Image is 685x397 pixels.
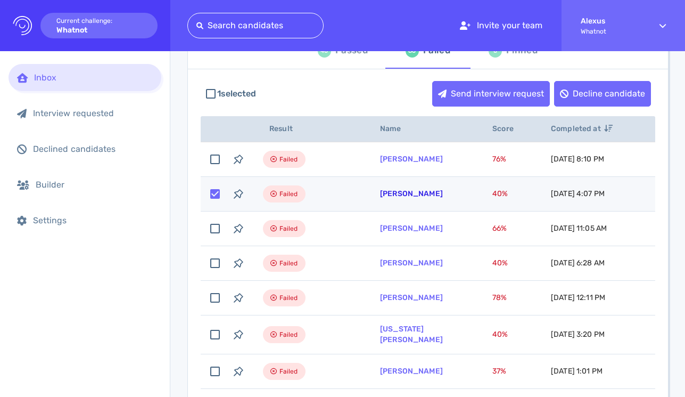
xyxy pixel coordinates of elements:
[380,124,413,133] span: Name
[581,17,640,26] strong: Alexus
[380,189,443,198] a: [PERSON_NAME]
[33,108,153,118] div: Interview requested
[551,367,603,376] span: [DATE] 1:01 PM
[551,330,605,339] span: [DATE] 3:20 PM
[279,365,298,378] span: Failed
[36,180,153,190] div: Builder
[492,189,508,198] span: 40 %
[380,258,443,268] a: [PERSON_NAME]
[492,367,506,376] span: 37 %
[492,224,507,233] span: 66 %
[33,215,153,225] div: Settings
[492,330,508,339] span: 40 %
[492,293,507,302] span: 78 %
[279,328,298,341] span: Failed
[551,293,605,302] span: [DATE] 12:11 PM
[551,258,605,268] span: [DATE] 6:28 AM
[279,257,298,270] span: Failed
[492,258,508,268] span: 40 %
[279,153,298,166] span: Failed
[554,81,651,107] button: Decline candidate
[433,82,549,106] div: Send interview request
[33,144,153,154] div: Declined candidates
[279,222,298,235] span: Failed
[551,155,604,164] span: [DATE] 8:10 PM
[551,189,605,198] span: [DATE] 4:07 PM
[279,291,298,304] span: Failed
[380,224,443,233] a: [PERSON_NAME]
[581,28,640,35] span: Whatnot
[555,82,650,106] div: Decline candidate
[380,293,443,302] a: [PERSON_NAME]
[492,124,525,133] span: Score
[34,72,153,83] div: Inbox
[217,87,256,100] span: 1 selected
[380,155,443,164] a: [PERSON_NAME]
[432,81,550,107] button: Send interview request
[279,188,298,200] span: Failed
[551,224,607,233] span: [DATE] 11:05 AM
[380,367,443,376] a: [PERSON_NAME]
[380,325,443,344] a: [US_STATE][PERSON_NAME]
[551,124,613,133] span: Completed at
[250,116,367,142] th: Result
[492,155,506,164] span: 76 %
